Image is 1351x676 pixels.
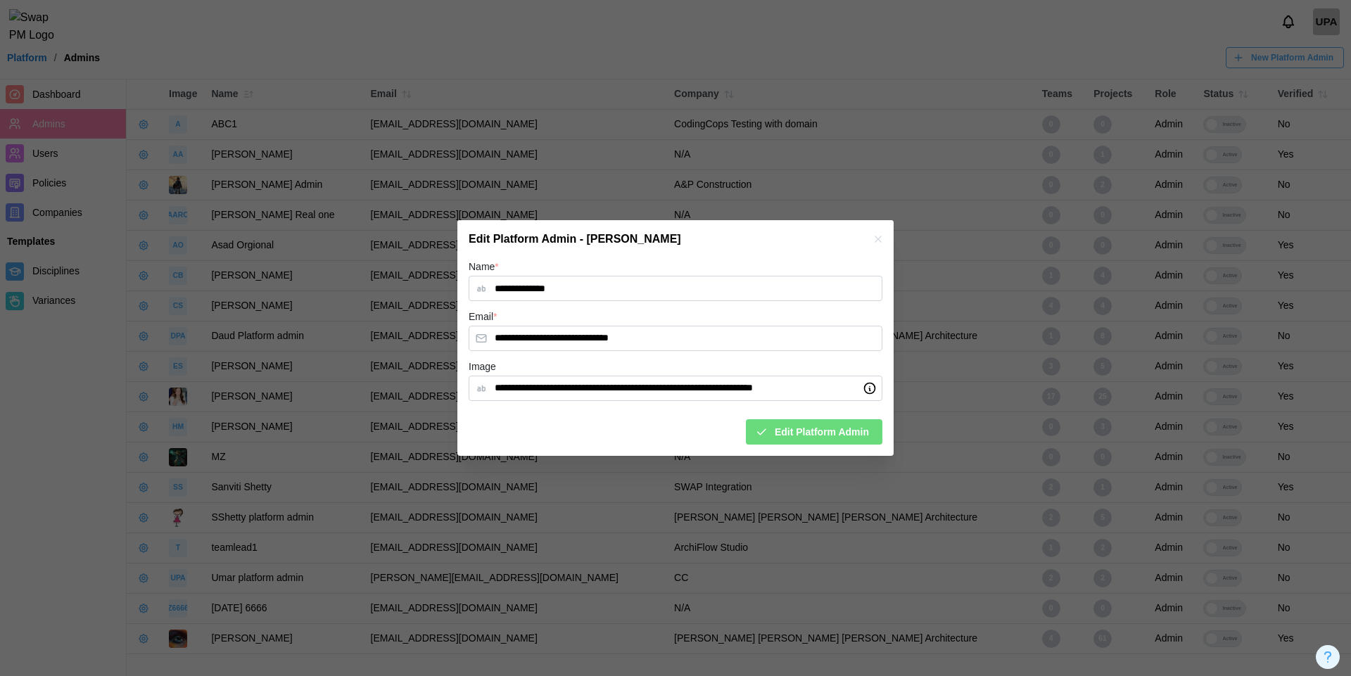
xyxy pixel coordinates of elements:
h2: Edit Platform Admin - [PERSON_NAME] [469,234,681,245]
label: Image [469,359,496,375]
label: Email [469,310,497,325]
button: Edit Platform Admin [746,419,882,445]
span: Edit Platform Admin [775,420,869,444]
label: Name [469,260,499,275]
